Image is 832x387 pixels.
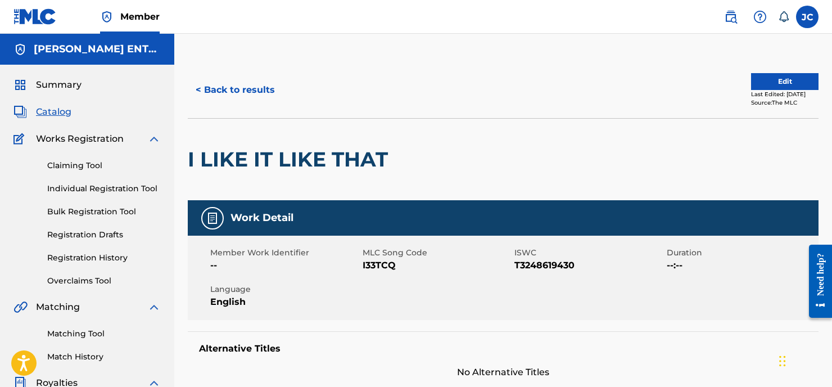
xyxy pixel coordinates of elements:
img: Works Registration [13,132,28,146]
span: Summary [36,78,82,92]
a: Bulk Registration Tool [47,206,161,218]
h2: I LIKE IT LIKE THAT [188,147,394,172]
span: Language [210,283,360,295]
h5: Work Detail [230,211,293,224]
button: < Back to results [188,76,283,104]
img: Top Rightsholder [100,10,114,24]
div: Notifications [778,11,789,22]
div: Help [749,6,771,28]
img: search [724,10,738,24]
span: English [210,295,360,309]
span: -- [210,259,360,272]
img: expand [147,300,161,314]
img: Work Detail [206,211,219,225]
span: --:-- [667,259,816,272]
a: Public Search [720,6,742,28]
img: Summary [13,78,27,92]
a: Individual Registration Tool [47,183,161,195]
iframe: Chat Widget [776,333,832,387]
iframe: Resource Center [801,235,832,328]
div: Drag [779,344,786,378]
a: Registration Drafts [47,229,161,241]
a: Matching Tool [47,328,161,340]
span: MLC Song Code [363,247,512,259]
img: expand [147,132,161,146]
span: T3248619430 [514,259,664,272]
a: Overclaims Tool [47,275,161,287]
span: Catalog [36,105,71,119]
img: Matching [13,300,28,314]
div: Last Edited: [DATE] [751,90,819,98]
a: SummarySummary [13,78,82,92]
span: No Alternative Titles [188,366,819,379]
span: Member [120,10,160,23]
img: help [753,10,767,24]
span: Duration [667,247,816,259]
a: Match History [47,351,161,363]
h5: CALHOUN ENTERPRISES LLC [34,43,161,56]
button: Edit [751,73,819,90]
span: ISWC [514,247,664,259]
span: I33TCQ [363,259,512,272]
img: Catalog [13,105,27,119]
img: Accounts [13,43,27,56]
span: Member Work Identifier [210,247,360,259]
div: User Menu [796,6,819,28]
span: Works Registration [36,132,124,146]
a: Claiming Tool [47,160,161,172]
a: CatalogCatalog [13,105,71,119]
span: Matching [36,300,80,314]
div: Source: The MLC [751,98,819,107]
img: MLC Logo [13,8,57,25]
h5: Alternative Titles [199,343,807,354]
a: Registration History [47,252,161,264]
